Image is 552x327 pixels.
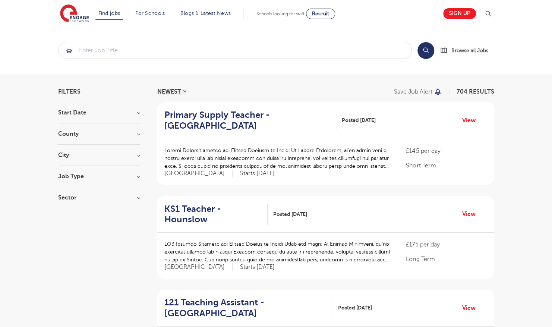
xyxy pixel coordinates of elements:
span: Posted [DATE] [338,304,372,312]
span: Schools looking for staff [256,11,305,16]
button: Save job alert [394,89,442,95]
p: Loremi Dolorsit ametco adi Elitsed Doeiusm te Incidi Ut Labore Etdolorem, al’en admin veni q nost... [164,147,391,170]
p: £145 per day [406,147,486,155]
span: Posted [DATE] [273,210,307,218]
span: Recruit [312,11,329,16]
a: Sign up [443,8,476,19]
span: Posted [DATE] [342,116,376,124]
h3: Sector [58,195,140,201]
p: Short Term [406,161,486,170]
p: LO3 Ipsumdo Sitametc adi Elitsed Doeius te Incidi Utlab etd magn: Al Enimad Minimveni, qu’no exer... [164,240,391,264]
a: View [462,303,481,313]
h2: 121 Teaching Assistant - [GEOGRAPHIC_DATA] [164,297,327,319]
a: View [462,116,481,125]
span: [GEOGRAPHIC_DATA] [164,263,233,271]
h2: Primary Supply Teacher - [GEOGRAPHIC_DATA] [164,110,330,131]
span: 704 RESULTS [457,88,494,95]
p: Save job alert [394,89,432,95]
p: Long Term [406,255,486,264]
a: Browse all Jobs [440,46,494,55]
a: View [462,209,481,219]
span: Filters [58,89,81,95]
p: Starts [DATE] [240,170,275,177]
h2: KS1 Teacher - Hounslow [164,204,262,225]
a: 121 Teaching Assistant - [GEOGRAPHIC_DATA] [164,297,332,319]
p: £175 per day [406,240,486,249]
div: Submit [58,42,412,59]
h3: Job Type [58,173,140,179]
a: Recruit [306,9,335,19]
p: Starts [DATE] [240,263,275,271]
a: For Schools [135,10,165,16]
a: Primary Supply Teacher - [GEOGRAPHIC_DATA] [164,110,336,131]
img: Engage Education [60,4,89,23]
h3: City [58,152,140,158]
span: Browse all Jobs [451,46,488,55]
h3: County [58,131,140,137]
a: Blogs & Latest News [180,10,231,16]
input: Submit [59,42,411,59]
h3: Start Date [58,110,140,116]
a: Find jobs [98,10,120,16]
button: Search [417,42,434,59]
span: [GEOGRAPHIC_DATA] [164,170,233,177]
a: KS1 Teacher - Hounslow [164,204,268,225]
